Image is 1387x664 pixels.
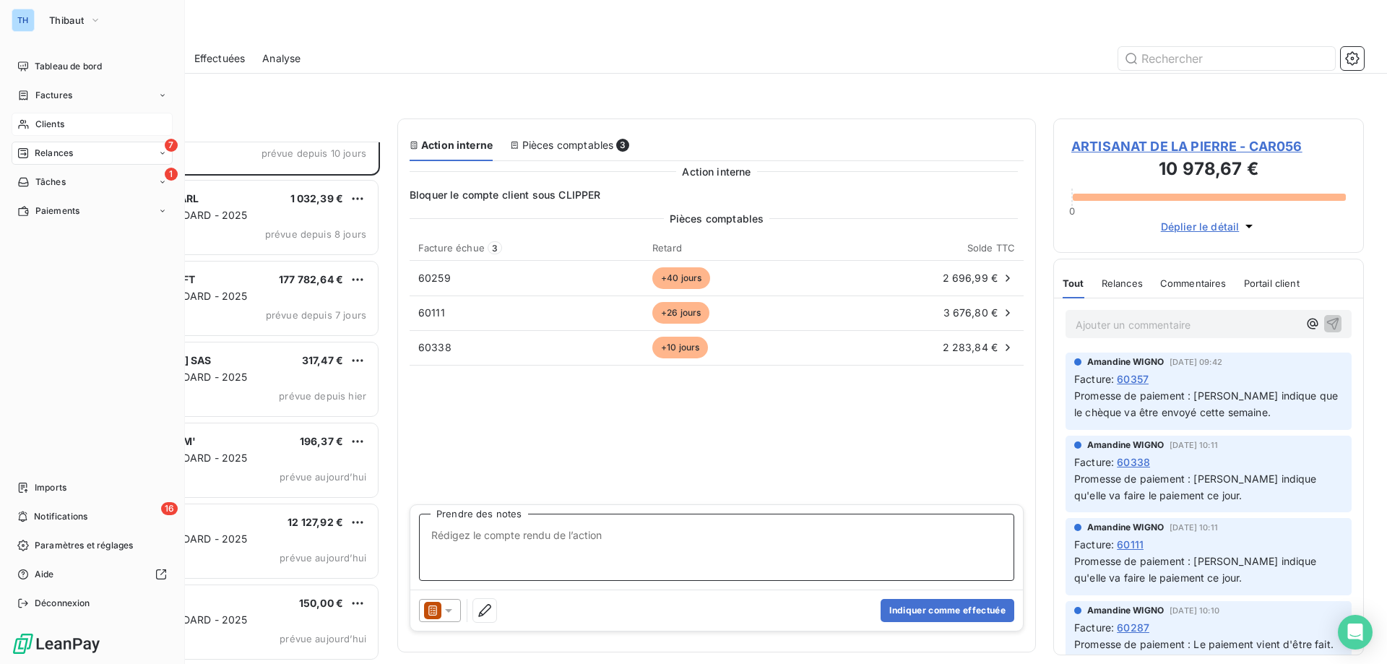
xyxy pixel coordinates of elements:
span: prévue depuis hier [279,390,366,402]
span: 60111 [418,306,445,319]
div: 3 676,80 € [841,306,1015,320]
span: [DATE] 10:11 [1170,523,1218,532]
span: Promesse de paiement : [PERSON_NAME] indique qu'elle va faire le paiement ce jour. [1074,473,1320,501]
span: Déplier le détail [1161,219,1240,234]
span: Facture échue [418,242,485,254]
span: Tout [1063,277,1084,289]
span: Amandine WIGNO [1087,355,1164,368]
span: Amandine WIGNO [1087,439,1164,452]
button: Indiquer comme effectuée [881,599,1014,622]
span: 12 127,92 € [288,516,343,528]
span: Notifications [34,510,87,523]
span: 7 [165,139,178,152]
span: Tableau de bord [35,60,102,73]
img: Logo LeanPay [12,632,101,655]
span: 60111 [1117,537,1144,552]
span: Effectuées [194,51,246,66]
span: prévue depuis 10 jours [262,147,366,159]
span: Promesse de paiement : [PERSON_NAME] indique qu'elle va faire le paiement ce jour. [1074,555,1320,584]
span: ARTISANAT DE LA PIERRE - CAR056 [1071,137,1346,156]
span: Commentaires [1160,277,1227,289]
span: [DATE] 10:11 [1170,441,1218,449]
div: 2 283,84 € [841,340,1015,355]
span: Bloquer le compte client sous CLIPPER [410,188,1024,202]
span: 1 [165,168,178,181]
span: +26 jours [652,302,709,324]
div: grid [69,142,380,664]
span: Action interne [682,164,751,179]
span: 60259 [418,272,451,284]
span: Imports [35,481,66,494]
span: Paiements [35,204,79,217]
span: Facture : [1074,371,1114,387]
span: 177 782,64 € [279,273,343,285]
h3: 10 978,67 € [1071,156,1346,185]
span: Aide [35,568,54,581]
span: Analyse [262,51,301,66]
span: [DATE] 09:42 [1170,358,1222,366]
span: +10 jours [652,337,708,358]
span: Relances [1102,277,1143,289]
span: 317,47 € [302,354,343,366]
div: 2 696,99 € [841,271,1015,285]
span: Déconnexion [35,597,90,610]
span: prévue aujourd’hui [280,471,366,483]
a: Aide [12,563,173,586]
span: Solde TTC [967,242,1015,254]
span: Pièces comptables [670,211,764,226]
span: prévue aujourd’hui [280,633,366,644]
div: Pièces comptables [510,138,629,152]
span: Relances [35,147,73,160]
span: 60338 [418,341,451,353]
span: 0 [1069,205,1075,217]
span: Amandine WIGNO [1087,521,1164,534]
span: 150,00 € [299,597,343,609]
span: Portail client [1244,277,1300,289]
span: Amandine WIGNO [1087,604,1164,617]
span: 16 [161,502,178,515]
span: Promesse de paiement : Le paiement vient d'être fait. [1074,638,1334,650]
span: Factures [35,89,72,102]
span: 1 032,39 € [290,192,344,204]
span: Tâches [35,176,66,189]
span: Paramètres et réglages [35,539,133,552]
div: Open Intercom Messenger [1338,615,1373,650]
span: Clients [35,118,64,131]
span: Facture : [1074,454,1114,470]
span: 60287 [1117,620,1149,635]
input: Rechercher [1118,47,1335,70]
span: 60338 [1117,454,1150,470]
span: Promesse de paiement : [PERSON_NAME] indique que le chèque va être envoyé cette semaine. [1074,389,1341,418]
div: TH [12,9,35,32]
span: Thibaut [49,14,84,26]
span: 60357 [1117,371,1149,387]
span: [DATE] 10:10 [1170,606,1219,615]
div: Action interne [410,138,493,152]
span: prévue aujourd’hui [280,552,366,564]
span: Facture : [1074,620,1114,635]
span: prévue depuis 7 jours [266,309,366,321]
span: prévue depuis 8 jours [265,228,366,240]
span: Retard [652,242,682,254]
span: Facture : [1074,537,1114,552]
span: 3 [488,241,502,254]
span: +40 jours [652,267,710,289]
span: 3 [616,139,629,152]
span: 196,37 € [300,435,343,447]
button: Déplier le détail [1157,218,1261,235]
